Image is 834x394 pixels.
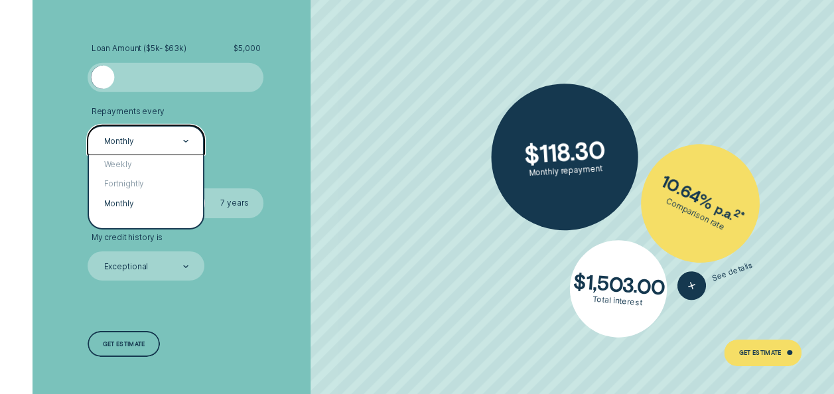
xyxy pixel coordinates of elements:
[92,233,163,243] span: My credit history is
[92,44,186,54] span: Loan Amount ( $5k - $63k )
[89,155,203,174] div: Weekly
[711,260,754,283] span: See details
[92,107,165,117] span: Repayments every
[88,331,159,358] a: Get estimate
[205,188,263,218] label: 7 years
[89,194,203,213] div: Monthly
[104,136,134,146] div: Monthly
[724,340,801,366] a: Get Estimate
[104,262,149,272] div: Exceptional
[673,251,757,304] button: See details
[89,174,203,194] div: Fortnightly
[234,44,260,54] span: $ 5,000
